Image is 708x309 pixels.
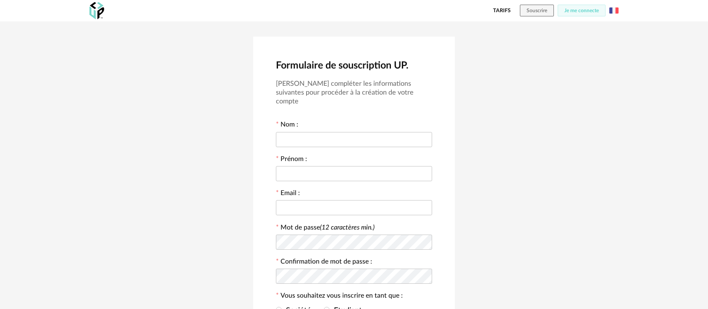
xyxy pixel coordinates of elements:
a: Tarifs [493,5,511,16]
label: Confirmation de mot de passe : [276,259,372,267]
button: Je me connecte [558,5,606,16]
label: Nom : [276,121,298,130]
span: Souscrire [527,8,547,13]
button: Souscrire [520,5,554,16]
img: fr [609,6,619,15]
label: Email : [276,190,300,198]
i: (12 caractères min.) [320,224,375,231]
label: Mot de passe [281,224,375,231]
h3: [PERSON_NAME] compléter les informations suivantes pour procéder à la création de votre compte [276,79,432,106]
label: Prénom : [276,156,307,164]
img: OXP [89,2,104,19]
h2: Formulaire de souscription UP. [276,59,432,72]
span: Je me connecte [564,8,599,13]
label: Vous souhaitez vous inscrire en tant que : [276,293,403,301]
